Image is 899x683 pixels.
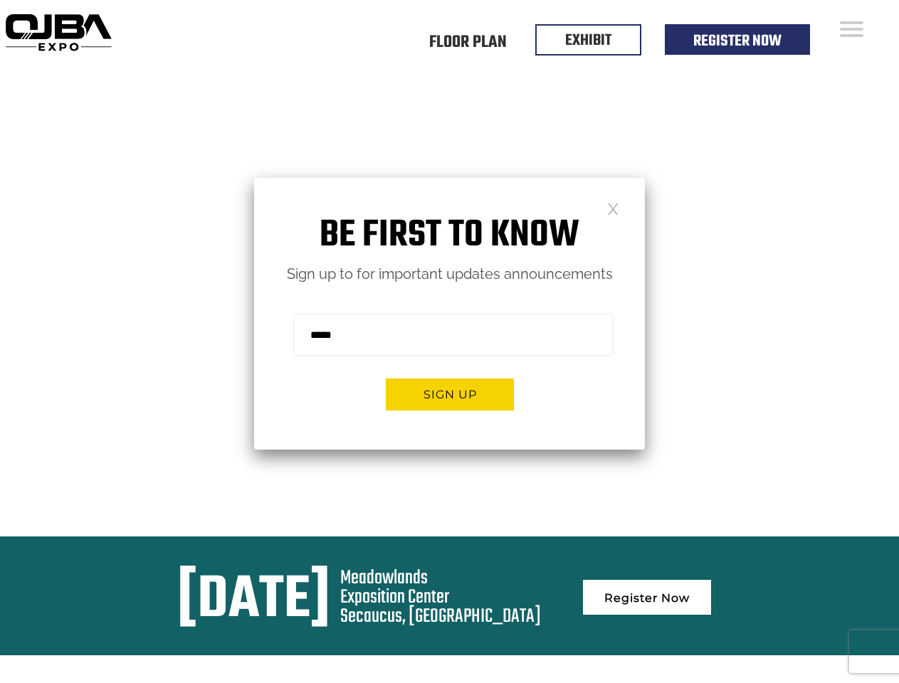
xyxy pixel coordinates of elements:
div: Meadowlands Exposition Center Secaucus, [GEOGRAPHIC_DATA] [340,568,541,626]
a: EXHIBIT [565,28,611,53]
a: Register Now [583,580,711,615]
a: Register Now [693,29,782,53]
button: Sign up [386,378,514,411]
a: Close [607,202,619,214]
p: Sign up to for important updates announcements [254,262,645,287]
div: [DATE] [177,568,330,634]
h1: Be first to know [254,213,645,258]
